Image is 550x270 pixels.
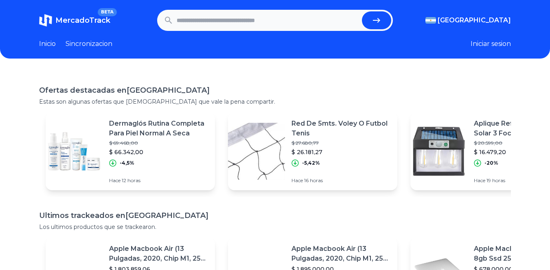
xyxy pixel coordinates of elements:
[39,39,56,49] a: Inicio
[39,223,511,231] p: Los ultimos productos que se trackearon.
[109,177,208,184] p: Hace 12 horas
[46,112,215,190] a: Featured imageDermaglós Rutina Completa Para Piel Normal A Seca$ 69.468,00$ 66.342,00-4,5%Hace 12...
[228,123,285,180] img: Featured image
[109,148,208,156] p: $ 66.342,00
[228,112,397,190] a: Featured imageRed De 5mts. Voley O Futbol Tenis$ 27.680,77$ 26.181,27-5,42%Hace 16 horas
[39,98,511,106] p: Estas son algunas ofertas que [DEMOGRAPHIC_DATA] que vale la pena compartir.
[39,14,52,27] img: MercadoTrack
[120,160,134,166] p: -4,5%
[291,244,391,263] p: Apple Macbook Air (13 Pulgadas, 2020, Chip M1, 256 Gb De Ssd, 8 Gb De Ram) - Plata
[425,15,511,25] button: [GEOGRAPHIC_DATA]
[471,39,511,49] button: Iniciar sesion
[291,119,391,138] p: Red De 5mts. Voley O Futbol Tenis
[484,160,498,166] p: -20%
[291,148,391,156] p: $ 26.181,27
[109,244,208,263] p: Apple Macbook Air (13 Pulgadas, 2020, Chip M1, 256 Gb De Ssd, 8 Gb De Ram) - Plata
[66,39,112,49] a: Sincronizacion
[438,15,511,25] span: [GEOGRAPHIC_DATA]
[55,16,110,25] span: MercadoTrack
[39,14,110,27] a: MercadoTrackBETA
[109,140,208,146] p: $ 69.468,00
[109,119,208,138] p: Dermaglós Rutina Completa Para Piel Normal A Seca
[39,210,511,221] h1: Ultimos trackeados en [GEOGRAPHIC_DATA]
[39,85,511,96] h1: Ofertas destacadas en [GEOGRAPHIC_DATA]
[46,123,103,180] img: Featured image
[291,177,391,184] p: Hace 16 horas
[98,8,117,16] span: BETA
[425,17,436,24] img: Argentina
[291,140,391,146] p: $ 27.680,77
[302,160,320,166] p: -5,42%
[410,123,467,180] img: Featured image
